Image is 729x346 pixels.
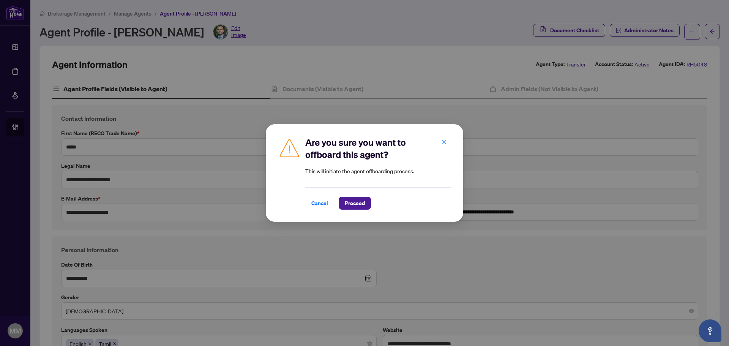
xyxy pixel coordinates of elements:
[339,197,371,210] button: Proceed
[305,197,334,210] button: Cancel
[442,139,447,145] span: close
[699,319,721,342] button: Open asap
[278,136,301,159] img: Caution Icon
[305,136,451,161] h2: Are you sure you want to offboard this agent?
[345,197,365,209] span: Proceed
[305,167,451,175] article: This will initiate the agent offboarding process.
[311,197,328,209] span: Cancel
